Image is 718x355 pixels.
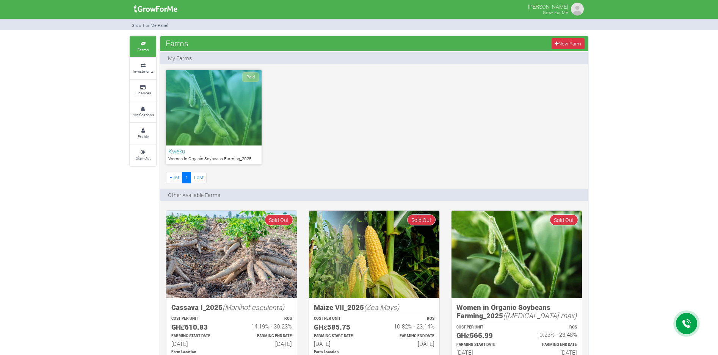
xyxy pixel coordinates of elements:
small: Grow For Me [543,9,568,15]
p: COST PER UNIT [171,316,225,322]
h6: 10.82% - 23.14% [381,323,434,330]
img: growforme image [451,211,582,298]
a: Profile [130,123,156,144]
h6: Kweku [168,148,259,155]
i: (Zea Mays) [364,302,399,312]
a: New Farm [552,38,585,49]
small: Grow For Me Panel [132,22,168,28]
h6: [DATE] [381,340,434,347]
span: Farms [164,36,190,51]
span: Sold Out [265,214,293,225]
h5: GHȼ610.83 [171,323,225,332]
p: [PERSON_NAME] [528,2,568,11]
img: growforme image [131,2,180,17]
span: Paid [242,72,259,82]
p: Estimated Farming Start Date [314,333,367,339]
h5: GHȼ565.99 [456,331,510,340]
p: ROS [238,316,292,322]
h5: Cassava I_2025 [171,303,292,312]
a: Notifications [130,102,156,122]
small: Investments [133,69,154,74]
img: growforme image [166,211,297,298]
h6: [DATE] [171,340,225,347]
small: Farms [137,47,149,52]
a: Finances [130,80,156,101]
small: Profile [138,134,149,139]
p: Estimated Farming End Date [524,342,577,348]
p: Estimated Farming Start Date [171,333,225,339]
a: Paid Kweku Women In Organic Soybeans Farming_2025 [166,70,262,164]
span: Sold Out [550,214,578,225]
p: Other Available Farms [168,191,220,199]
p: ROS [524,325,577,330]
img: growforme image [570,2,585,17]
a: Investments [130,58,156,79]
p: Location of Farm [171,349,292,355]
p: COST PER UNIT [456,325,510,330]
i: ([MEDICAL_DATA] max) [503,311,577,320]
p: ROS [381,316,434,322]
h6: [DATE] [314,340,367,347]
a: Last [191,172,207,183]
p: Estimated Farming End Date [381,333,434,339]
h6: 14.19% - 30.23% [238,323,292,330]
small: Finances [135,90,151,95]
h5: GHȼ585.75 [314,323,367,332]
h6: 10.23% - 23.48% [524,331,577,338]
h6: [DATE] [238,340,292,347]
span: Sold Out [407,214,436,225]
a: Sign Out [130,145,156,166]
p: Location of Farm [314,349,434,355]
p: My Farms [168,54,192,62]
p: Women In Organic Soybeans Farming_2025 [168,156,259,162]
p: COST PER UNIT [314,316,367,322]
i: (Manihot esculenta) [223,302,284,312]
p: Estimated Farming End Date [238,333,292,339]
a: First [166,172,182,183]
a: Farms [130,36,156,57]
h5: Maize VII_2025 [314,303,434,312]
small: Notifications [132,112,154,117]
h5: Women in Organic Soybeans Farming_2025 [456,303,577,320]
p: Estimated Farming Start Date [456,342,510,348]
img: growforme image [309,211,439,298]
a: 1 [182,172,191,183]
small: Sign Out [136,155,150,161]
nav: Page Navigation [166,172,207,183]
